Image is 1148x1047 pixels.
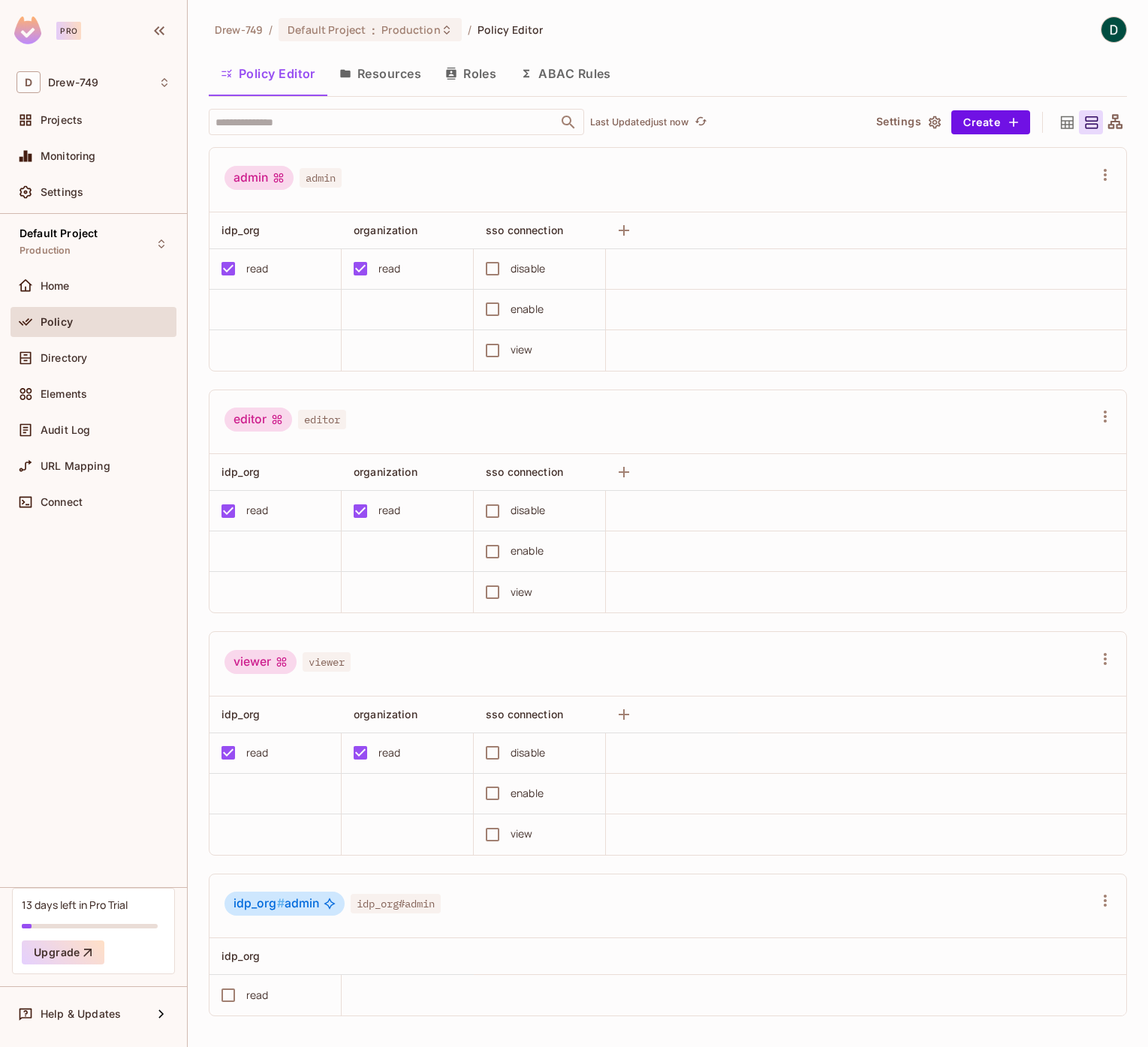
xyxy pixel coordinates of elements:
[371,24,376,36] span: :
[511,543,544,559] div: enable
[511,826,533,842] div: view
[1101,17,1126,42] img: Drew Chibib
[20,227,98,239] span: Default Project
[511,785,544,802] div: enable
[277,896,285,910] span: #
[221,224,260,236] span: idp_org
[433,55,508,92] button: Roles
[22,940,104,964] button: Upgrade
[354,708,417,721] span: organization
[22,898,128,912] div: 13 days left in Pro Trial
[41,460,110,472] span: URL Mapping
[354,224,417,236] span: organization
[41,114,83,126] span: Projects
[378,260,401,277] div: read
[224,650,297,674] div: viewer
[590,116,688,128] p: Last Updated just now
[511,301,544,317] div: enable
[221,465,260,478] span: idp_org
[298,410,346,429] span: editor
[951,110,1030,134] button: Create
[41,186,83,198] span: Settings
[351,894,441,913] span: idp_org#admin
[327,55,433,92] button: Resources
[354,465,417,478] span: organization
[221,949,260,962] span: idp_org
[508,55,623,92] button: ABAC Rules
[688,113,710,131] span: Click to refresh data
[17,71,41,93] span: D
[692,113,710,131] button: refresh
[378,745,401,761] div: read
[303,652,351,672] span: viewer
[511,745,545,761] div: disable
[511,341,533,358] div: view
[381,23,440,37] span: Production
[378,502,401,519] div: read
[41,316,73,328] span: Policy
[870,110,945,134] button: Settings
[41,1008,121,1020] span: Help & Updates
[41,496,83,508] span: Connect
[486,224,563,236] span: sso connection
[486,465,563,478] span: sso connection
[300,168,342,188] span: admin
[234,896,319,911] span: admin
[215,23,263,37] span: the active workspace
[468,23,472,37] li: /
[224,408,292,432] div: editor
[14,17,41,44] img: SReyMgAAAABJRU5ErkJggg==
[209,55,327,92] button: Policy Editor
[246,987,269,1003] div: read
[246,260,269,277] div: read
[41,388,87,400] span: Elements
[48,77,98,89] span: Workspace: Drew-749
[41,280,70,292] span: Home
[41,352,87,364] span: Directory
[234,896,285,910] span: idp_org
[20,245,71,257] span: Production
[41,150,96,162] span: Monitoring
[221,708,260,721] span: idp_org
[478,23,544,37] span: Policy Editor
[511,502,545,519] div: disable
[486,708,563,721] span: sso connection
[41,424,90,436] span: Audit Log
[56,22,81,40] div: Pro
[246,745,269,761] div: read
[511,260,545,277] div: disable
[511,584,533,600] div: view
[269,23,273,37] li: /
[288,23,366,37] span: Default Project
[224,166,294,190] div: admin
[695,115,707,130] span: refresh
[558,112,579,133] button: Open
[246,502,269,519] div: read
